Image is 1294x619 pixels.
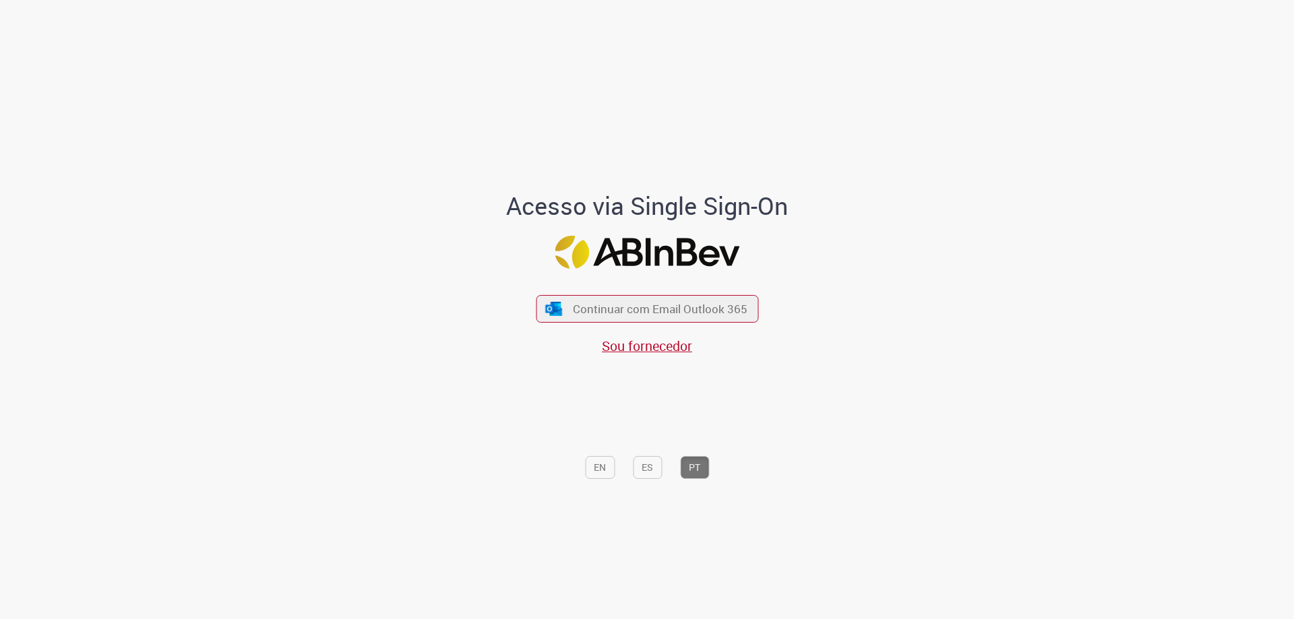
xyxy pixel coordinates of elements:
button: ES [633,456,662,479]
img: ícone Azure/Microsoft 360 [545,302,563,316]
img: Logo ABInBev [555,236,739,269]
button: PT [680,456,709,479]
h1: Acesso via Single Sign-On [460,193,834,220]
a: Sou fornecedor [602,337,692,355]
button: EN [585,456,615,479]
button: ícone Azure/Microsoft 360 Continuar com Email Outlook 365 [536,295,758,323]
span: Continuar com Email Outlook 365 [573,301,747,317]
